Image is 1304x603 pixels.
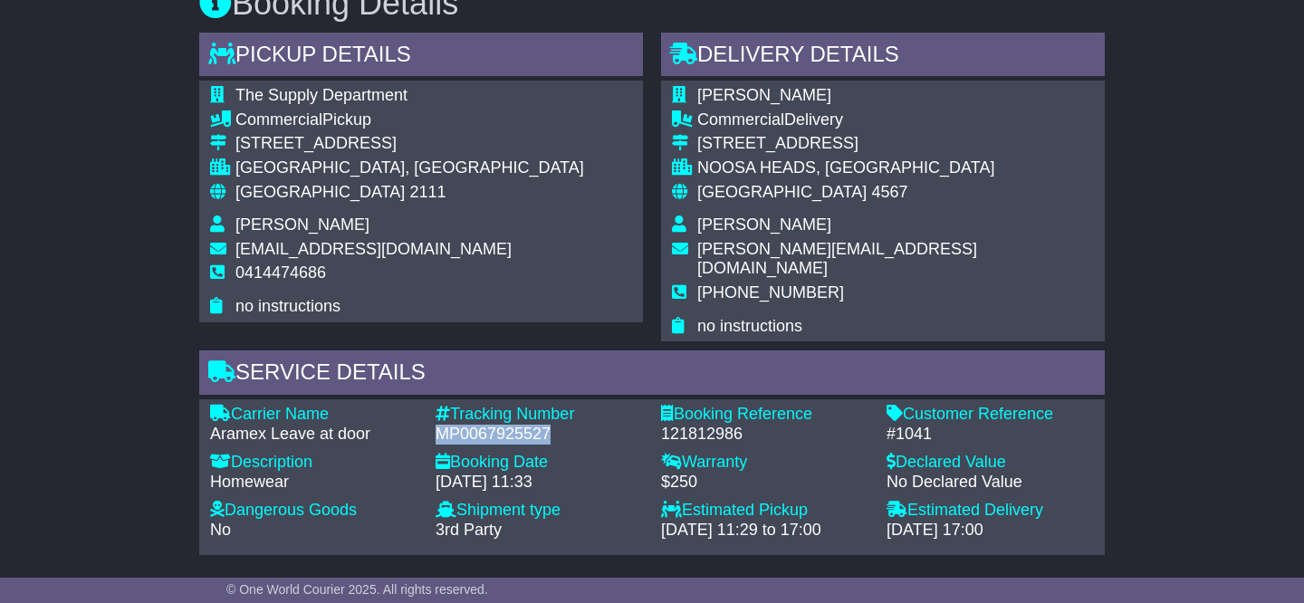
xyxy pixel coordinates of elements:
[697,215,831,234] span: [PERSON_NAME]
[210,521,231,539] span: No
[697,110,1094,130] div: Delivery
[661,501,868,521] div: Estimated Pickup
[235,86,407,104] span: The Supply Department
[887,405,1094,425] div: Customer Reference
[697,240,977,278] span: [PERSON_NAME][EMAIL_ADDRESS][DOMAIN_NAME]
[871,183,907,201] span: 4567
[661,453,868,473] div: Warranty
[210,405,417,425] div: Carrier Name
[887,501,1094,521] div: Estimated Delivery
[436,501,643,521] div: Shipment type
[235,110,584,130] div: Pickup
[235,110,322,129] span: Commercial
[199,33,643,81] div: Pickup Details
[199,350,1105,399] div: Service Details
[235,240,512,258] span: [EMAIL_ADDRESS][DOMAIN_NAME]
[210,453,417,473] div: Description
[661,521,868,541] div: [DATE] 11:29 to 17:00
[697,86,831,104] span: [PERSON_NAME]
[697,183,867,201] span: [GEOGRAPHIC_DATA]
[210,501,417,521] div: Dangerous Goods
[409,183,446,201] span: 2111
[235,134,584,154] div: [STREET_ADDRESS]
[436,453,643,473] div: Booking Date
[235,263,326,282] span: 0414474686
[210,425,417,445] div: Aramex Leave at door
[436,425,643,445] div: MP0067925527
[235,158,584,178] div: [GEOGRAPHIC_DATA], [GEOGRAPHIC_DATA]
[697,283,844,301] span: [PHONE_NUMBER]
[226,582,488,597] span: © One World Courier 2025. All rights reserved.
[887,453,1094,473] div: Declared Value
[697,158,1094,178] div: NOOSA HEADS, [GEOGRAPHIC_DATA]
[661,33,1105,81] div: Delivery Details
[210,473,417,493] div: Homewear
[887,521,1094,541] div: [DATE] 17:00
[436,521,502,539] span: 3rd Party
[887,473,1094,493] div: No Declared Value
[235,215,369,234] span: [PERSON_NAME]
[887,425,1094,445] div: #1041
[697,317,802,335] span: no instructions
[697,134,1094,154] div: [STREET_ADDRESS]
[661,473,868,493] div: $250
[235,297,340,315] span: no instructions
[235,183,405,201] span: [GEOGRAPHIC_DATA]
[697,110,784,129] span: Commercial
[436,405,643,425] div: Tracking Number
[436,473,643,493] div: [DATE] 11:33
[661,425,868,445] div: 121812986
[661,405,868,425] div: Booking Reference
